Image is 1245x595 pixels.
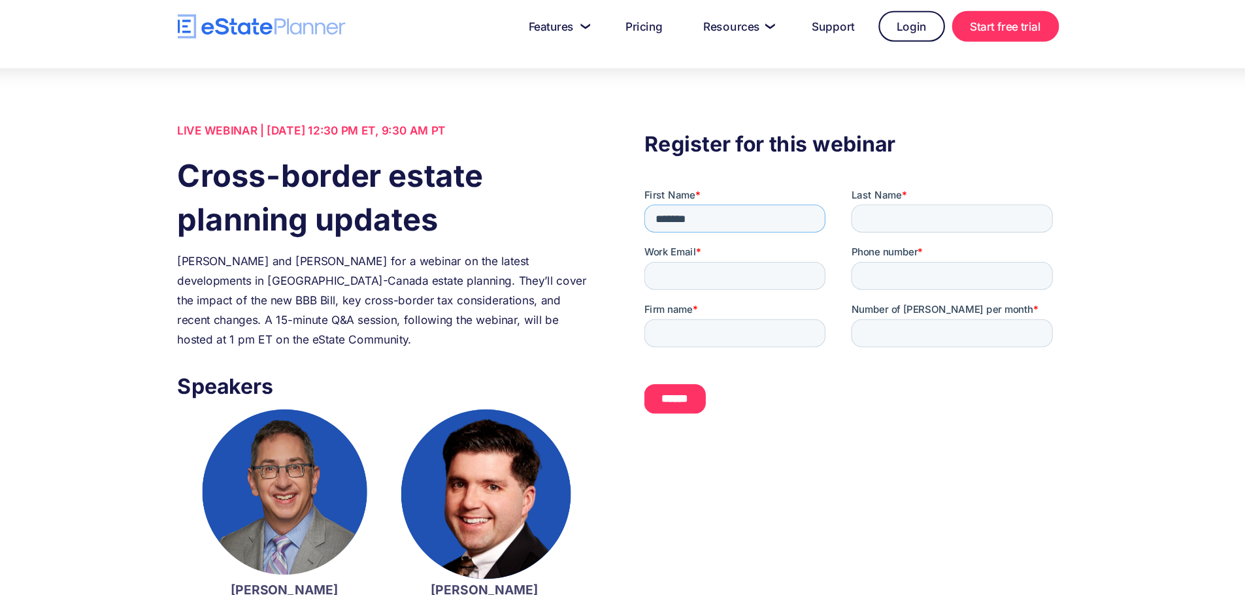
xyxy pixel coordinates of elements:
[261,559,361,573] strong: [PERSON_NAME]
[647,134,1034,164] h3: Register for this webinar
[647,190,1034,412] iframe: Form 0
[211,28,368,51] a: home
[687,26,782,52] a: Resources
[614,26,680,52] a: Pricing
[448,559,548,573] strong: [PERSON_NAME]
[211,159,598,240] h1: Cross-border estate planning updates
[211,127,598,146] div: LIVE WEBINAR | [DATE] 12:30 PM ET, 9:30 AM PT
[935,25,1035,54] a: Start free trial
[523,26,608,52] a: Features
[211,249,598,341] div: [PERSON_NAME] and [PERSON_NAME] for a webinar on the latest developments in [GEOGRAPHIC_DATA]-Can...
[788,26,859,52] a: Support
[211,361,598,391] h3: Speakers
[866,25,928,54] a: Login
